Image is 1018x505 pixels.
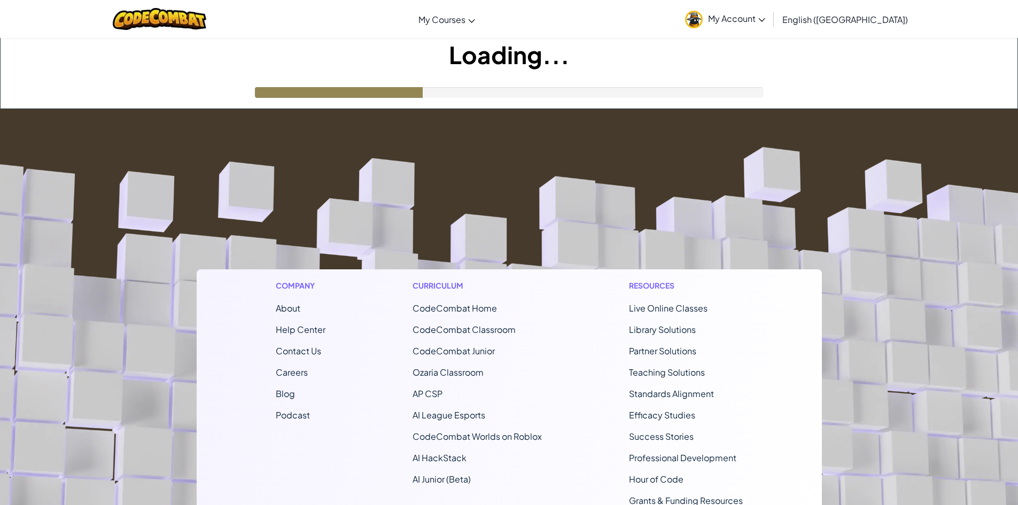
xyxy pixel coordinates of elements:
span: CodeCombat Home [413,302,497,314]
img: avatar [685,11,703,28]
a: CodeCombat Worlds on Roblox [413,431,542,442]
span: English ([GEOGRAPHIC_DATA]) [782,14,908,25]
h1: Loading... [1,38,1017,71]
a: AI League Esports [413,409,485,421]
a: Efficacy Studies [629,409,695,421]
img: CodeCombat logo [113,8,206,30]
a: About [276,302,300,314]
a: Partner Solutions [629,345,696,356]
a: CodeCombat Junior [413,345,495,356]
a: Careers [276,367,308,378]
span: Contact Us [276,345,321,356]
a: Help Center [276,324,325,335]
a: English ([GEOGRAPHIC_DATA]) [777,5,913,34]
a: Success Stories [629,431,694,442]
a: Library Solutions [629,324,696,335]
a: My Account [680,2,771,36]
a: Ozaria Classroom [413,367,484,378]
span: My Courses [418,14,465,25]
a: Professional Development [629,452,736,463]
a: AP CSP [413,388,442,399]
h1: Curriculum [413,280,542,291]
a: AI HackStack [413,452,467,463]
h1: Resources [629,280,743,291]
a: Live Online Classes [629,302,708,314]
h1: Company [276,280,325,291]
a: Podcast [276,409,310,421]
a: Hour of Code [629,473,683,485]
a: Standards Alignment [629,388,714,399]
span: My Account [708,13,765,24]
a: Blog [276,388,295,399]
a: My Courses [413,5,480,34]
a: CodeCombat Classroom [413,324,516,335]
a: Teaching Solutions [629,367,705,378]
a: AI Junior (Beta) [413,473,471,485]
